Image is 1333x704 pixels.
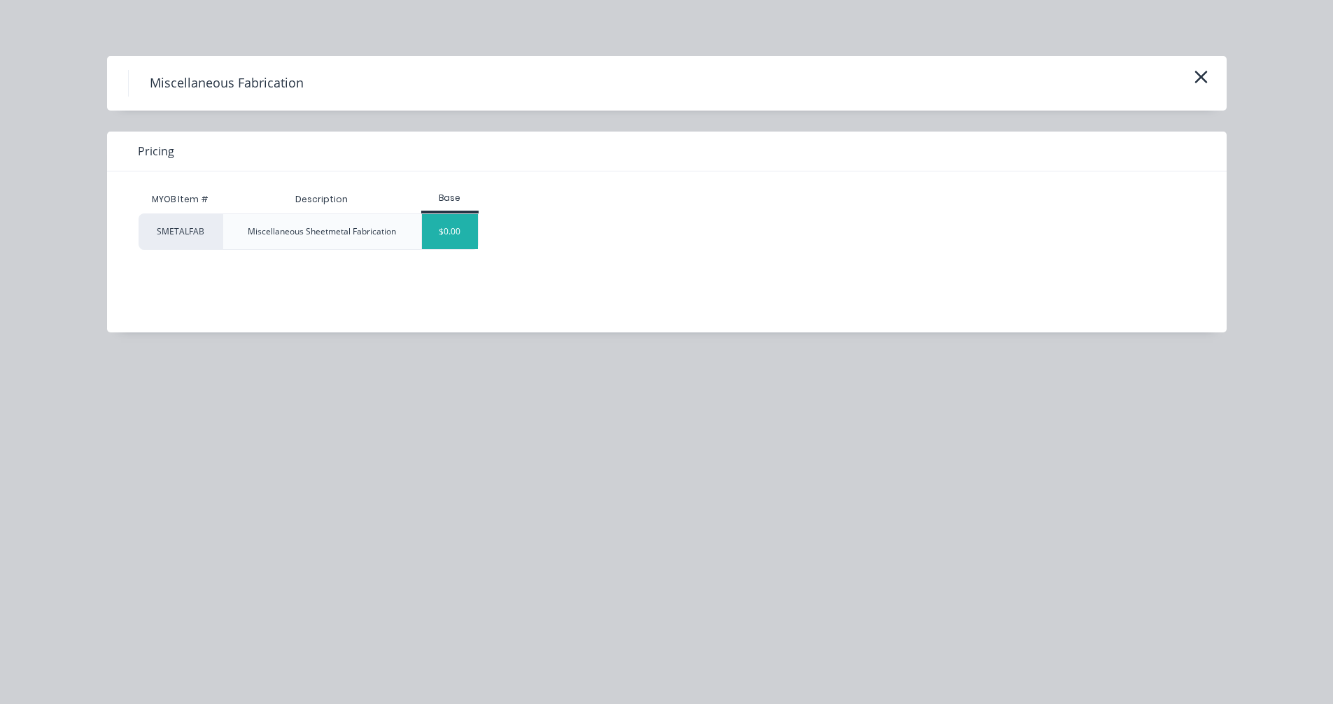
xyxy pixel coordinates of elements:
[138,143,174,160] span: Pricing
[139,213,223,250] div: SMETALFAB
[422,214,479,249] div: $0.00
[139,185,223,213] div: MYOB Item #
[284,182,359,217] div: Description
[128,70,325,97] h4: Miscellaneous Fabrication
[248,225,396,238] div: Miscellaneous Sheetmetal Fabrication
[421,192,479,204] div: Base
